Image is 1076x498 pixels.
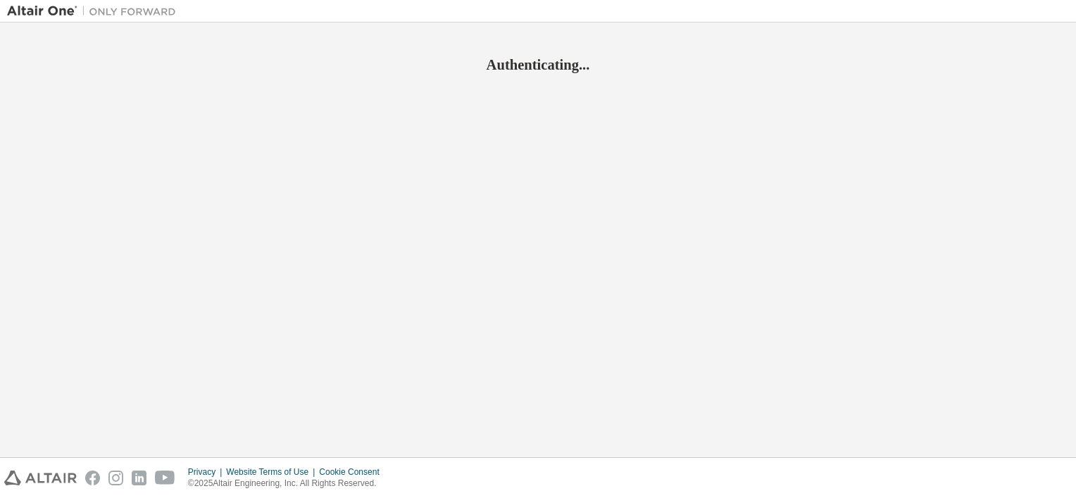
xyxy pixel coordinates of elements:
[226,466,319,478] div: Website Terms of Use
[108,471,123,485] img: instagram.svg
[155,471,175,485] img: youtube.svg
[7,4,183,18] img: Altair One
[4,471,77,485] img: altair_logo.svg
[132,471,146,485] img: linkedin.svg
[85,471,100,485] img: facebook.svg
[188,478,388,490] p: © 2025 Altair Engineering, Inc. All Rights Reserved.
[188,466,226,478] div: Privacy
[319,466,387,478] div: Cookie Consent
[7,56,1069,74] h2: Authenticating...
